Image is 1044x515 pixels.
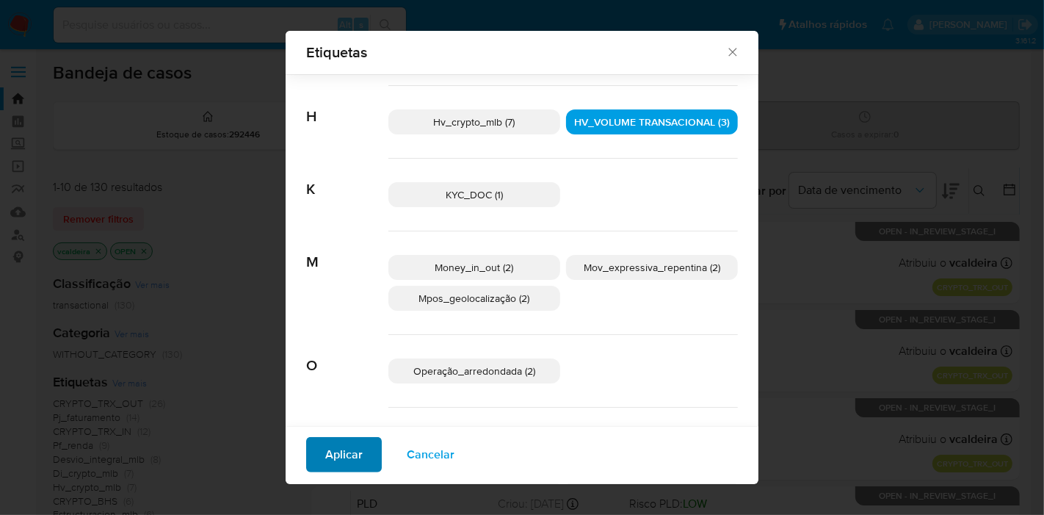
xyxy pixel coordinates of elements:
[388,182,560,207] div: KYC_DOC (1)
[306,408,388,447] span: P
[435,260,514,275] span: Money_in_out (2)
[306,437,382,472] button: Aplicar
[388,286,560,311] div: Mpos_geolocalização (2)
[725,45,739,58] button: Fechar
[306,86,388,126] span: H
[446,187,503,202] span: KYC_DOC (1)
[434,115,515,129] span: Hv_crypto_mlb (7)
[388,359,560,383] div: Operação_arredondada (2)
[306,45,725,60] span: Etiquetas
[566,109,738,134] div: HV_VOLUME TRANSACIONAL (3)
[306,231,388,271] span: M
[306,159,388,198] span: K
[306,335,388,375] span: O
[584,260,720,275] span: Mov_expressiva_repentina (2)
[388,437,474,472] button: Cancelar
[407,439,454,471] span: Cancelar
[574,115,730,129] span: HV_VOLUME TRANSACIONAL (3)
[388,109,560,134] div: Hv_crypto_mlb (7)
[419,291,530,306] span: Mpos_geolocalização (2)
[566,255,738,280] div: Mov_expressiva_repentina (2)
[325,439,363,471] span: Aplicar
[388,255,560,280] div: Money_in_out (2)
[413,364,535,378] span: Operação_arredondada (2)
